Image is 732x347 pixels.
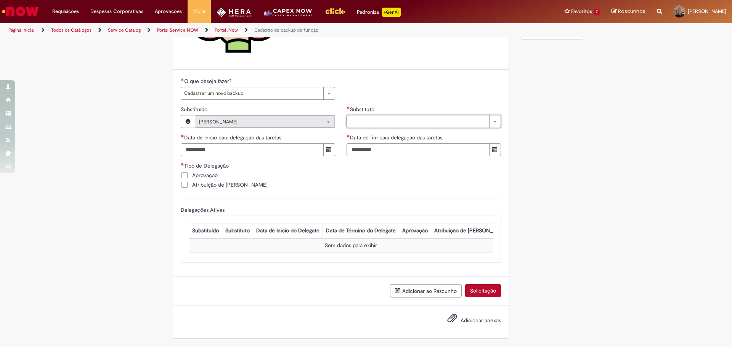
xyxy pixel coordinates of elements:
th: Atribuição de [PERSON_NAME] [431,224,513,238]
a: Cadastro de backup de função [254,27,318,33]
img: click_logo_yellow_360x200.png [325,5,345,17]
span: Obrigatório [181,163,184,166]
a: Portal .Now [215,27,238,33]
a: Limpar campo Substituto [347,115,501,128]
a: [PERSON_NAME]Limpar campo Substituído [195,115,335,128]
a: Página inicial [8,27,35,33]
span: Aprovações [155,8,182,15]
span: [PERSON_NAME] [688,8,726,14]
span: Necessários [347,134,350,138]
button: Mostrar calendário para Data de fim para delegação das tarefas [489,143,501,156]
span: Rascunhos [618,8,645,15]
ul: Trilhas de página [6,23,482,37]
span: Somente leitura - Data de Inicio para delegação das tarefas [184,134,283,141]
span: Somente leitura - Data de fim para delegação das tarefas [350,134,444,141]
button: Mostrar calendário para Data de Inicio para delegação das tarefas [323,143,335,156]
span: Obrigatório Preenchido [181,78,184,81]
p: +GenAi [382,8,401,17]
input: Data de Inicio para delegação das tarefas [181,143,324,156]
th: Data de Término do Delegate [323,224,399,238]
img: CapexLogo5.png [262,8,313,23]
th: Data de Inicio do Delegate [253,224,323,238]
span: Atribuição de [PERSON_NAME] [192,181,268,189]
button: Adicionar ao Rascunho [390,284,462,297]
a: Service Catalog [108,27,141,33]
span: Somente leitura - Substituído, Rudney Martins Zacharias [181,106,209,113]
span: More [193,8,205,15]
button: Substituído, Visualizar este registro Rudney Martins Zacharias [181,115,195,128]
span: 7 [594,9,600,15]
a: Todos os Catálogos [51,27,91,33]
img: HeraLogo.png [217,8,251,17]
img: ServiceNow [1,4,40,19]
label: Somente leitura - Delegações Ativas [181,206,226,214]
th: Aprovação [399,224,431,238]
a: Portal Service NOW [157,27,198,33]
span: Adicionar anexos [461,317,501,324]
th: Substituído [189,224,222,238]
span: Requisições [52,8,79,15]
th: Substituto [222,224,253,238]
input: Data de fim para delegação das tarefas [347,143,490,156]
button: Adicionar anexos [445,311,459,329]
span: Favoritos [571,8,592,15]
span: Necessários [181,134,184,138]
span: Cadastrar um novo backup [184,87,319,99]
div: Padroniza [357,8,401,17]
span: O que deseja fazer? [184,78,233,85]
span: Despesas Corporativas [90,8,143,15]
button: Solicitação [465,284,501,297]
span: Somente leitura - Delegações Ativas [181,206,226,213]
span: Substituto [350,106,376,113]
a: Rascunhos [612,8,645,15]
span: [PERSON_NAME] [199,116,315,128]
span: Necessários [347,106,350,109]
span: Tipo de Delegação [184,162,230,169]
td: Sem dados para exibir [189,238,513,253]
span: Aprovação [192,171,218,179]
